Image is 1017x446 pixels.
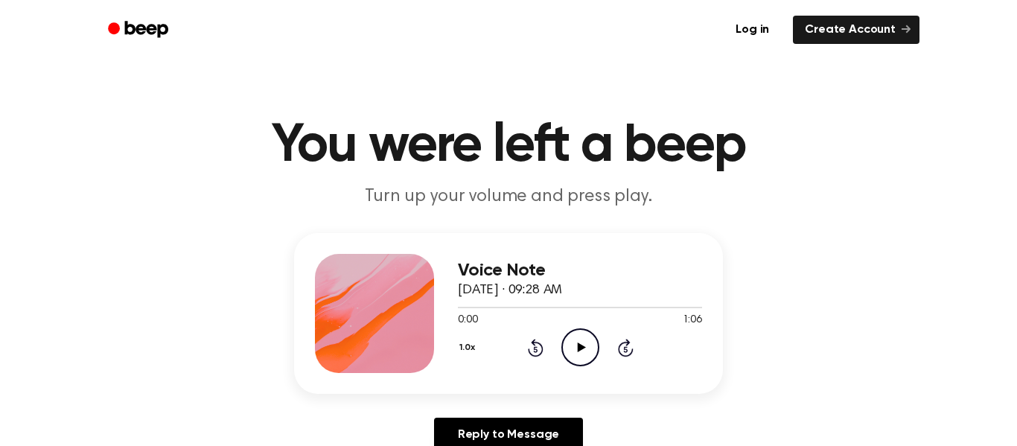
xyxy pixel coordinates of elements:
a: Create Account [793,16,919,44]
p: Turn up your volume and press play. [223,185,794,209]
span: 0:00 [458,313,477,328]
a: Log in [721,13,784,47]
h1: You were left a beep [127,119,890,173]
span: 1:06 [683,313,702,328]
a: Beep [98,16,182,45]
span: [DATE] · 09:28 AM [458,284,562,297]
button: 1.0x [458,335,480,360]
h3: Voice Note [458,261,702,281]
